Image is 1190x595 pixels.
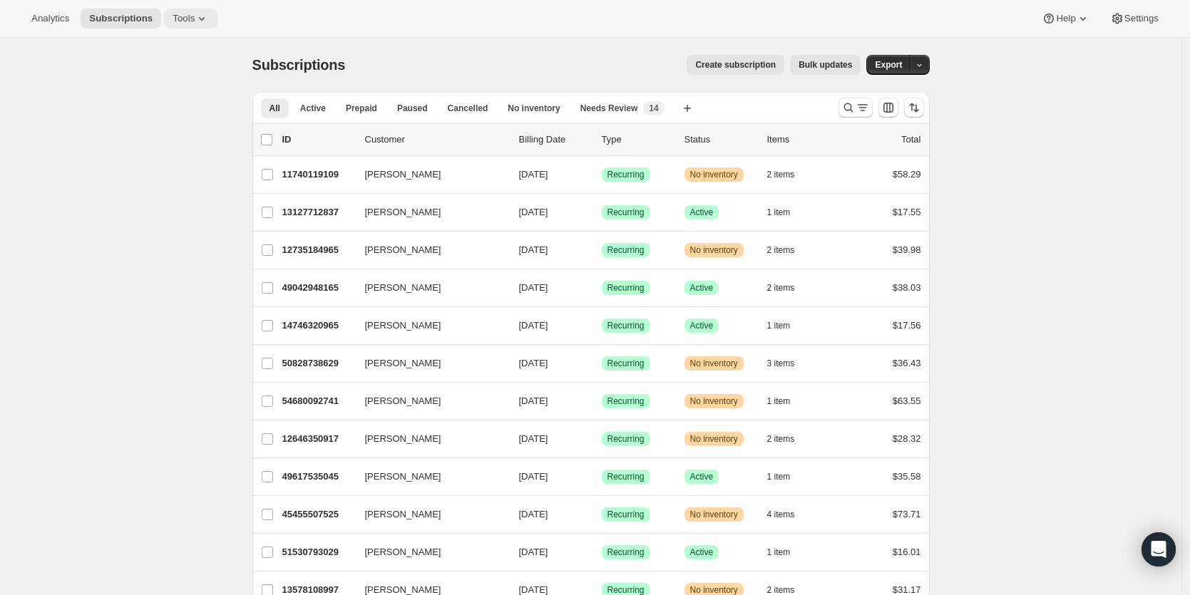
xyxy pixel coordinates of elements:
[519,207,548,217] span: [DATE]
[690,547,714,558] span: Active
[695,59,776,71] span: Create subscription
[602,133,673,147] div: Type
[282,281,354,295] p: 49042948165
[448,103,488,114] span: Cancelled
[767,391,806,411] button: 1 item
[690,244,738,256] span: No inventory
[282,429,921,449] div: 12646350917[PERSON_NAME][DATE]SuccessRecurringWarningNo inventory2 items$28.32
[365,167,441,182] span: [PERSON_NAME]
[282,507,354,522] p: 45455507525
[687,55,784,75] button: Create subscription
[282,133,354,147] p: ID
[790,55,861,75] button: Bulk updates
[365,432,441,446] span: [PERSON_NAME]
[767,165,811,185] button: 2 items
[519,320,548,331] span: [DATE]
[684,133,756,147] p: Status
[607,509,645,520] span: Recurring
[282,353,921,373] div: 50828738629[PERSON_NAME][DATE]SuccessRecurringWarningNo inventory3 items$36.43
[282,356,354,371] p: 50828738629
[365,356,441,371] span: [PERSON_NAME]
[893,547,921,557] span: $16.01
[767,358,795,369] span: 3 items
[893,433,921,444] span: $28.32
[878,98,898,118] button: Customize table column order and visibility
[767,278,811,298] button: 2 items
[767,320,791,331] span: 1 item
[893,509,921,519] span: $73.71
[690,509,738,520] span: No inventory
[607,471,645,482] span: Recurring
[282,167,354,182] p: 11740119109
[365,470,441,484] span: [PERSON_NAME]
[901,133,920,147] p: Total
[904,98,924,118] button: Sort the results
[346,103,377,114] span: Prepaid
[282,505,921,524] div: 45455507525[PERSON_NAME][DATE]SuccessRecurringWarningNo inventory4 items$73.71
[519,433,548,444] span: [DATE]
[875,59,902,71] span: Export
[893,282,921,293] span: $38.03
[690,169,738,180] span: No inventory
[300,103,326,114] span: Active
[282,205,354,219] p: 13127712837
[1124,13,1159,24] span: Settings
[690,358,738,369] span: No inventory
[690,395,738,407] span: No inventory
[282,432,354,446] p: 12646350917
[282,165,921,185] div: 11740119109[PERSON_NAME][DATE]SuccessRecurringWarningNo inventory2 items$58.29
[31,13,69,24] span: Analytics
[365,281,441,295] span: [PERSON_NAME]
[282,467,921,487] div: 49617535045[PERSON_NAME][DATE]SuccessRecurringSuccessActive1 item$35.58
[282,542,921,562] div: 51530793029[PERSON_NAME][DATE]SuccessRecurringSuccessActive1 item$16.01
[365,243,441,257] span: [PERSON_NAME]
[767,395,791,407] span: 1 item
[607,244,645,256] span: Recurring
[1056,13,1075,24] span: Help
[767,282,795,294] span: 2 items
[607,433,645,445] span: Recurring
[519,509,548,519] span: [DATE]
[357,503,499,526] button: [PERSON_NAME]
[365,545,441,559] span: [PERSON_NAME]
[893,207,921,217] span: $17.55
[357,201,499,224] button: [PERSON_NAME]
[607,169,645,180] span: Recurring
[649,103,658,114] span: 14
[607,207,645,218] span: Recurring
[690,207,714,218] span: Active
[893,471,921,482] span: $35.58
[23,9,78,29] button: Analytics
[365,394,441,408] span: [PERSON_NAME]
[519,169,548,180] span: [DATE]
[893,358,921,368] span: $36.43
[164,9,217,29] button: Tools
[357,314,499,337] button: [PERSON_NAME]
[357,390,499,413] button: [PERSON_NAME]
[1033,9,1098,29] button: Help
[282,316,921,336] div: 14746320965[PERSON_NAME][DATE]SuccessRecurringSuccessActive1 item$17.56
[282,391,921,411] div: 54680092741[PERSON_NAME][DATE]SuccessRecurringWarningNo inventory1 item$63.55
[357,276,499,299] button: [PERSON_NAME]
[893,244,921,255] span: $39.98
[690,471,714,482] span: Active
[357,239,499,262] button: [PERSON_NAME]
[519,358,548,368] span: [DATE]
[282,133,921,147] div: IDCustomerBilling DateTypeStatusItemsTotal
[357,428,499,450] button: [PERSON_NAME]
[690,320,714,331] span: Active
[270,103,280,114] span: All
[767,467,806,487] button: 1 item
[767,169,795,180] span: 2 items
[282,470,354,484] p: 49617535045
[89,13,153,24] span: Subscriptions
[838,98,873,118] button: Search and filter results
[799,59,852,71] span: Bulk updates
[357,163,499,186] button: [PERSON_NAME]
[767,471,791,482] span: 1 item
[767,316,806,336] button: 1 item
[767,133,838,147] div: Items
[282,319,354,333] p: 14746320965
[282,394,354,408] p: 54680092741
[866,55,911,75] button: Export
